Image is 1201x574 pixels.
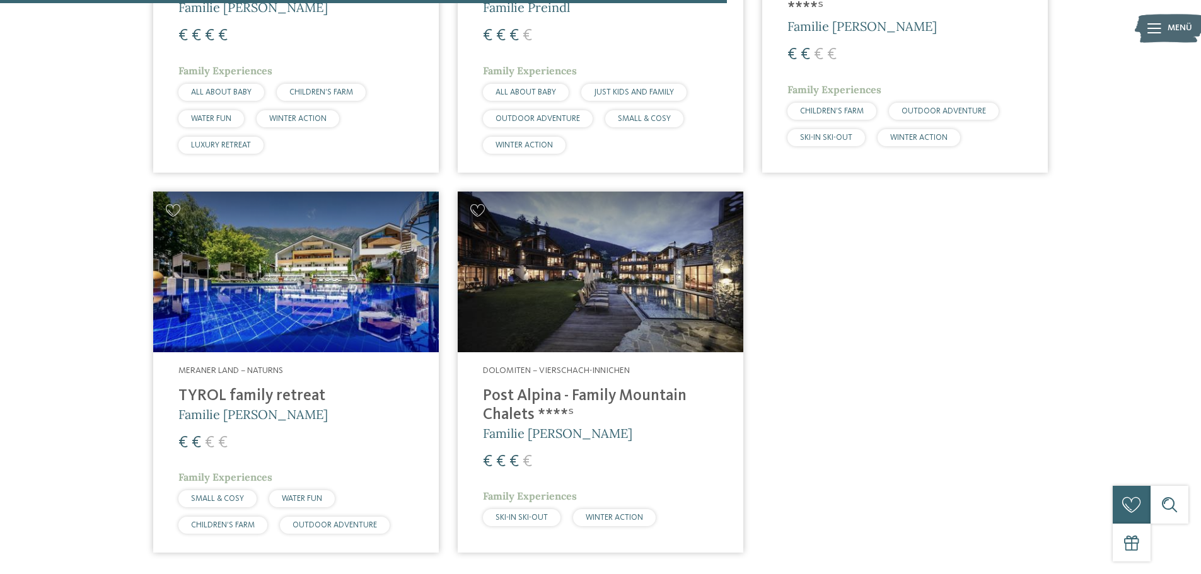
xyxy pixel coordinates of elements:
span: € [496,28,506,44]
span: WATER FUN [191,115,231,123]
span: € [496,454,506,470]
span: Family Experiences [178,471,272,483]
span: € [483,454,492,470]
span: Familie [PERSON_NAME] [178,406,328,422]
span: WATER FUN [282,495,322,503]
img: Post Alpina - Family Mountain Chalets ****ˢ [458,192,743,352]
span: € [483,28,492,44]
span: ALL ABOUT BABY [191,88,252,96]
span: OUTDOOR ADVENTURE [902,107,986,115]
span: WINTER ACTION [496,141,553,149]
span: € [218,28,228,44]
span: OUTDOOR ADVENTURE [293,521,377,529]
span: WINTER ACTION [586,514,643,522]
span: Family Experiences [787,83,881,96]
span: € [178,435,188,451]
span: Family Experiences [483,490,577,502]
span: ALL ABOUT BABY [496,88,556,96]
img: Familien Wellness Residence Tyrol **** [153,192,439,352]
span: Familie [PERSON_NAME] [483,425,632,441]
span: SMALL & COSY [191,495,244,503]
span: JUST KIDS AND FAMILY [594,88,674,96]
span: Family Experiences [483,64,577,77]
span: € [509,454,519,470]
h4: Post Alpina - Family Mountain Chalets ****ˢ [483,387,718,425]
span: Dolomiten – Vierschach-Innichen [483,366,630,375]
span: € [814,47,823,63]
span: € [205,435,214,451]
span: Meraner Land – Naturns [178,366,283,375]
span: SKI-IN SKI-OUT [800,134,852,142]
a: Familienhotels gesucht? Hier findet ihr die besten! Dolomiten – Vierschach-Innichen Post Alpina -... [458,192,743,553]
span: € [827,47,837,63]
span: € [523,28,532,44]
span: € [801,47,810,63]
a: Familienhotels gesucht? Hier findet ihr die besten! Meraner Land – Naturns TYROL family retreat F... [153,192,439,553]
span: CHILDREN’S FARM [289,88,353,96]
span: CHILDREN’S FARM [191,521,255,529]
span: € [509,28,519,44]
span: € [523,454,532,470]
span: WINTER ACTION [890,134,948,142]
span: € [192,28,201,44]
span: SMALL & COSY [618,115,671,123]
span: WINTER ACTION [269,115,327,123]
span: € [178,28,188,44]
span: LUXURY RETREAT [191,141,251,149]
span: € [218,435,228,451]
span: SKI-IN SKI-OUT [496,514,548,522]
span: CHILDREN’S FARM [800,107,864,115]
span: € [205,28,214,44]
span: € [787,47,797,63]
span: € [192,435,201,451]
span: OUTDOOR ADVENTURE [496,115,580,123]
span: Family Experiences [178,64,272,77]
h4: TYROL family retreat [178,387,414,406]
span: Familie [PERSON_NAME] [787,18,937,34]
